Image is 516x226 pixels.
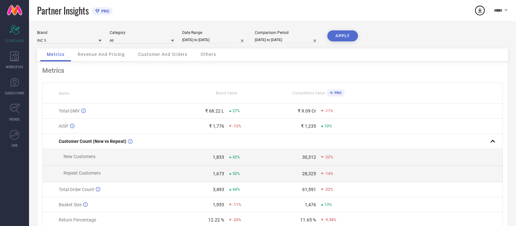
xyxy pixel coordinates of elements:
[255,30,319,35] div: Comparison Period
[305,202,316,207] div: 1,476
[5,38,24,43] span: SCORECARDS
[138,52,187,57] span: Customer And Orders
[205,108,224,113] div: ₹ 68.22 L
[5,91,25,95] span: SUGGESTIONS
[78,52,125,57] span: Revenue And Pricing
[12,143,18,148] span: FWD
[298,108,316,113] div: ₹ 9.09 Cr
[233,218,241,222] span: -26%
[324,109,333,113] span: -11%
[110,30,174,35] div: Category
[213,155,224,160] div: 1,833
[333,91,342,95] span: PRO
[42,67,503,74] div: Metrics
[233,155,240,159] span: 42%
[216,91,237,95] span: Brand Value
[59,202,82,207] span: Basket Size
[209,124,224,129] div: ₹ 1,776
[59,139,126,144] span: Customer Count (New vs Repeat)
[213,171,224,176] div: 1,673
[324,202,332,207] span: 13%
[213,187,224,192] div: 3,493
[255,37,319,43] input: Select comparison period
[300,217,316,222] div: 11.65 %
[37,4,89,17] span: Partner Insights
[302,187,316,192] div: 61,591
[37,30,102,35] div: Brand
[6,64,24,69] span: WORKSPACE
[100,9,109,14] span: PRO
[64,170,101,176] span: Repeat Customers
[327,30,358,41] button: APPLY
[59,124,68,129] span: AISP
[324,187,333,192] span: -22%
[59,91,69,96] span: Name
[59,108,80,113] span: Total GMV
[59,217,96,222] span: Return Percentage
[233,124,241,128] span: -12%
[302,171,316,176] div: 28,325
[213,202,224,207] div: 1,953
[233,171,240,176] span: 50%
[59,187,94,192] span: Total Order Count
[324,171,333,176] span: -14%
[182,30,247,35] div: Date Range
[233,109,240,113] span: 27%
[324,124,332,128] span: 10%
[233,187,240,192] span: 44%
[233,202,241,207] span: -11%
[9,117,20,122] span: TRENDS
[302,155,316,160] div: 30,312
[293,91,325,95] span: Competitors Value
[301,124,316,129] div: ₹ 1,235
[324,218,336,222] span: -9.38%
[182,37,247,43] input: Select date range
[64,154,95,159] span: New Customers
[324,155,333,159] span: -22%
[201,52,216,57] span: Others
[47,52,64,57] span: Metrics
[208,217,224,222] div: 12.22 %
[474,5,486,16] div: Open download list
